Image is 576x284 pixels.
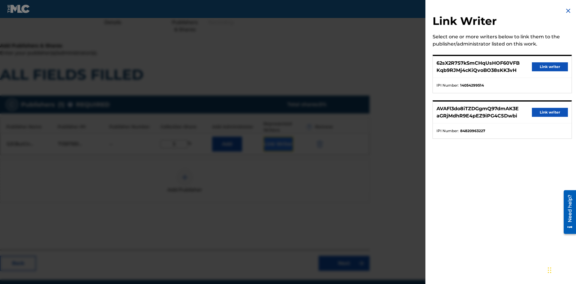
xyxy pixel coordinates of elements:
[433,14,572,30] h2: Link Writer
[436,105,532,120] p: AVAFl3do8iTZDGgmQ97dmAK3E aGRjMdhR9E4pEZ9iPG4C5Dwbi
[436,128,459,134] span: IPI Number :
[433,33,572,48] div: Select one or more writers below to link them to the publisher/administrator listed on this work.
[559,188,576,237] iframe: Resource Center
[546,255,576,284] iframe: Chat Widget
[532,108,568,117] button: Link writer
[460,83,484,88] strong: 14054299514
[436,60,532,74] p: 62sX2R7S7kSmCHqUsHOF60VFB Kqb9RJMj4cKiQvoBO38sKK3vH
[460,128,485,134] strong: 84820963227
[7,4,30,13] img: MLC Logo
[548,261,551,279] div: Drag
[436,83,459,88] span: IPI Number :
[532,62,568,71] button: Link writer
